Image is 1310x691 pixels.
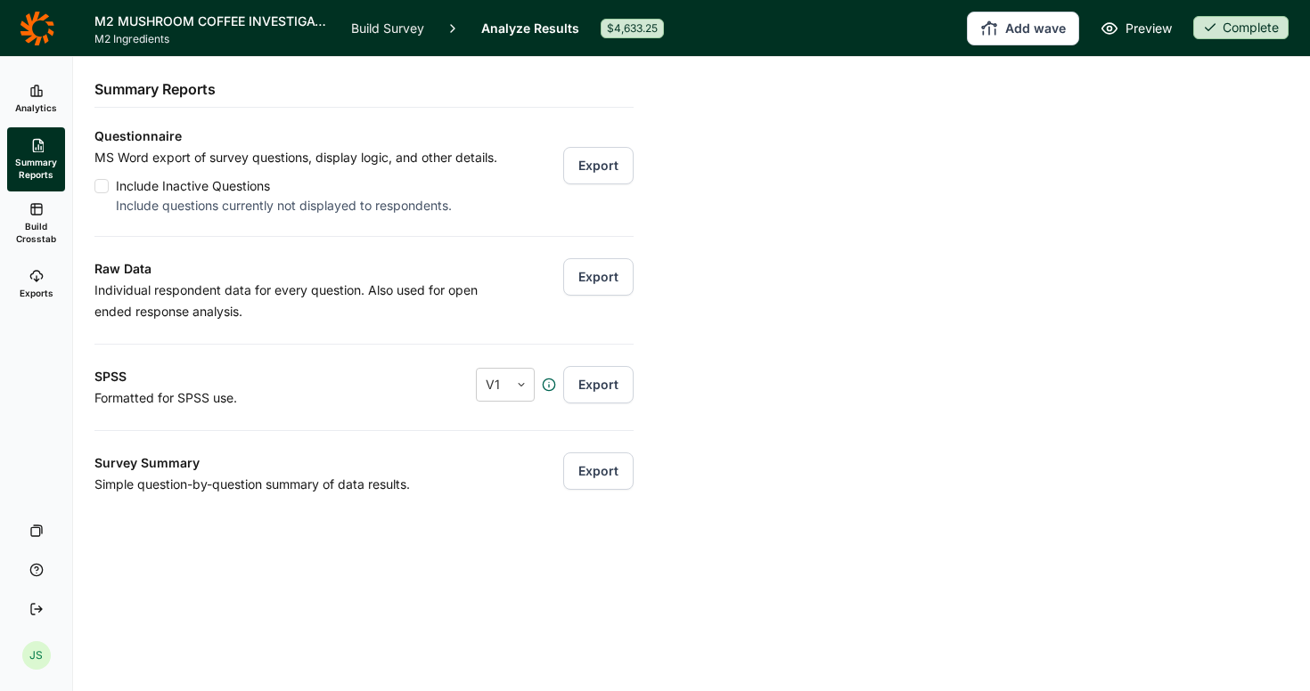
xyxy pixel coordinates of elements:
span: Exports [20,287,53,299]
button: Add wave [967,12,1079,45]
div: JS [22,641,51,670]
button: Export [563,452,634,490]
span: M2 Ingredients [94,32,330,46]
h1: M2 MUSHROOM COFFEE INVESTIGATION [94,11,330,32]
a: Summary Reports [7,127,65,191]
a: Exports [7,256,65,313]
h3: Questionnaire [94,126,634,147]
h3: Survey Summary [94,452,523,474]
div: Include questions currently not displayed to respondents. [116,197,497,215]
p: Formatted for SPSS use. [94,387,381,409]
button: Complete [1193,16,1289,41]
span: Summary Reports [14,156,58,181]
h3: SPSS [94,366,381,387]
h2: Summary Reports [94,78,216,100]
span: Build Crosstab [14,220,58,245]
span: Analytics [15,102,57,114]
a: Preview [1101,18,1172,39]
a: Build Crosstab [7,191,65,256]
button: Export [563,147,634,184]
div: Complete [1193,16,1289,39]
p: Individual respondent data for every question. Also used for open ended response analysis. [94,280,502,322]
div: Include Inactive Questions [116,175,497,197]
div: $4,633.25 [601,19,664,38]
h3: Raw Data [94,258,502,280]
button: Export [563,366,634,403]
p: Simple question-by-question summary of data results. [94,474,523,495]
a: Analytics [7,70,65,127]
span: Preview [1126,18,1172,39]
p: MS Word export of survey questions, display logic, and other details. [94,147,497,168]
button: Export [563,258,634,296]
